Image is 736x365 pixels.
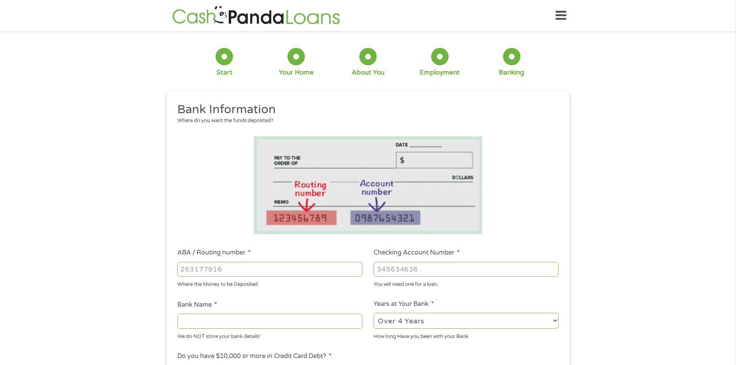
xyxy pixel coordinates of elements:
[374,300,434,308] label: Years at Your Bank
[374,330,559,340] div: How long Have you been with your Bank
[177,330,362,340] div: We do NOT store your bank details!
[374,262,559,277] input: 345634636
[374,249,460,257] label: Checking Account Number
[499,68,524,77] div: Banking
[177,278,362,289] div: Where the Money to be Deposited
[254,136,483,234] img: Routing number location
[177,262,362,277] input: 263177916
[420,68,460,77] div: Employment
[352,68,384,77] div: About You
[177,301,217,309] label: Bank Name
[279,68,314,77] div: Your Home
[170,5,342,27] img: GetLoanNow Logo
[374,278,559,289] div: You will need one for a loan.
[177,249,251,257] label: ABA / Routing number
[216,68,233,77] div: Start
[177,117,553,125] div: Where do you want the funds deposited?
[177,102,553,117] h2: Bank Information
[177,352,331,360] label: Do you have $10,000 or more in Credit Card Debt?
